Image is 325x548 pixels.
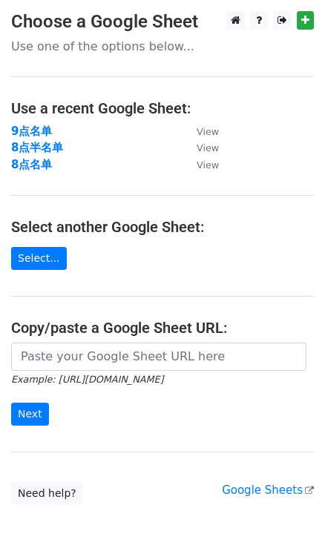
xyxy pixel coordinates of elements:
[182,125,219,138] a: View
[11,319,314,337] h4: Copy/paste a Google Sheet URL:
[11,482,83,505] a: Need help?
[11,39,314,54] p: Use one of the options below...
[11,125,52,138] a: 9点名单
[11,141,63,154] a: 8点半名单
[251,477,325,548] iframe: Chat Widget
[11,247,67,270] a: Select...
[11,374,163,385] small: Example: [URL][DOMAIN_NAME]
[11,11,314,33] h3: Choose a Google Sheet
[11,218,314,236] h4: Select another Google Sheet:
[197,159,219,171] small: View
[11,403,49,426] input: Next
[197,126,219,137] small: View
[11,158,52,171] a: 8点名单
[222,483,314,497] a: Google Sheets
[182,158,219,171] a: View
[182,141,219,154] a: View
[11,343,306,371] input: Paste your Google Sheet URL here
[11,99,314,117] h4: Use a recent Google Sheet:
[197,142,219,153] small: View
